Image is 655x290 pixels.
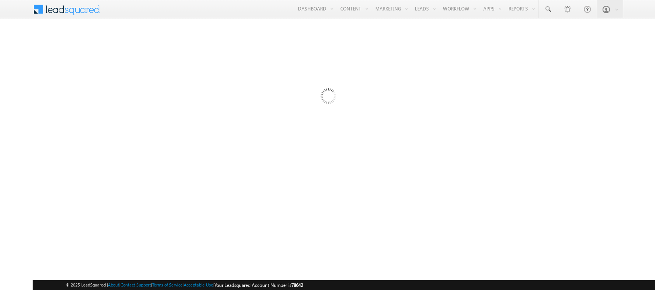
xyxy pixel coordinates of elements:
[108,282,119,287] a: About
[184,282,213,287] a: Acceptable Use
[287,57,368,138] img: Loading...
[291,282,303,288] span: 78642
[152,282,183,287] a: Terms of Service
[66,281,303,289] span: © 2025 LeadSquared | | | | |
[120,282,151,287] a: Contact Support
[214,282,303,288] span: Your Leadsquared Account Number is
